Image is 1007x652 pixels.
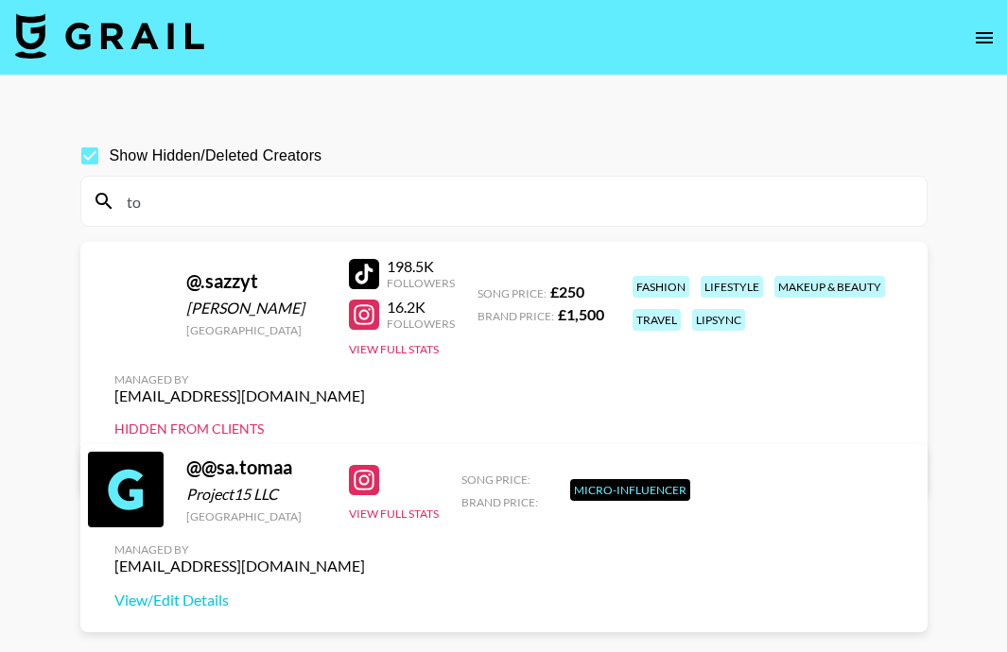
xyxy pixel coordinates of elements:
div: Managed By [114,542,365,557]
button: open drawer [965,19,1003,57]
div: Managed By [114,372,365,386]
div: [EMAIL_ADDRESS][DOMAIN_NAME] [114,386,365,405]
div: @ @sa.tomaa [186,455,326,479]
div: [GEOGRAPHIC_DATA] [186,323,326,337]
div: Followers [387,276,455,290]
div: Hidden from Clients [114,420,365,438]
div: [GEOGRAPHIC_DATA] [186,509,326,523]
strong: £ 1,500 [558,305,604,323]
div: Followers [387,317,455,331]
div: @ .sazzyt [186,269,326,293]
div: lifestyle [701,276,763,298]
input: Search by User Name [115,186,915,216]
span: Show Hidden/Deleted Creators [110,145,322,167]
div: travel [633,309,681,331]
button: View Full Stats [349,506,439,521]
div: [PERSON_NAME] [186,299,326,317]
div: lipsync [692,309,745,331]
span: Brand Price: [461,495,538,509]
img: Grail Talent [15,13,204,59]
div: 16.2K [387,298,455,317]
div: 198.5K [387,257,455,276]
div: [EMAIL_ADDRESS][DOMAIN_NAME] [114,557,365,575]
span: Brand Price: [477,309,554,323]
a: View/Edit Details [114,591,365,609]
div: Project15 LLC [186,485,326,504]
div: Micro-Influencer [570,479,690,501]
span: Song Price: [477,286,547,300]
button: View Full Stats [349,342,439,356]
div: makeup & beauty [774,276,885,298]
span: Song Price: [461,472,530,487]
strong: £ 250 [550,283,584,300]
div: fashion [633,276,689,298]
